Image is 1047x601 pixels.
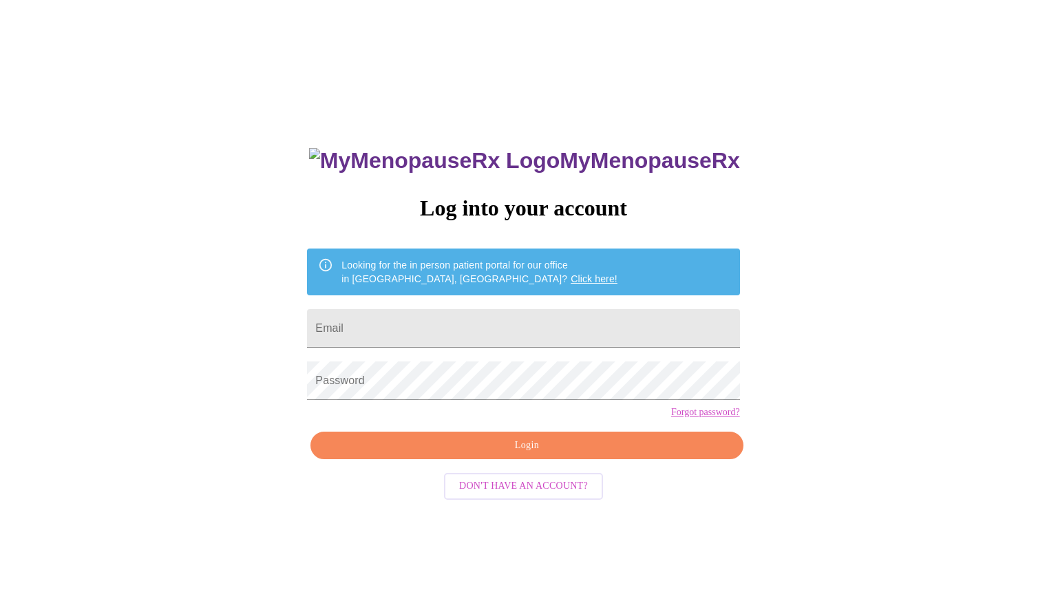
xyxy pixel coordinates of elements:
button: Don't have an account? [444,473,603,500]
h3: Log into your account [307,196,739,221]
div: Looking for the in person patient portal for our office in [GEOGRAPHIC_DATA], [GEOGRAPHIC_DATA]? [341,253,617,291]
h3: MyMenopauseRx [309,148,740,173]
span: Don't have an account? [459,478,588,495]
a: Don't have an account? [441,479,606,491]
a: Forgot password? [671,407,740,418]
a: Click here! [571,273,617,284]
img: MyMenopauseRx Logo [309,148,560,173]
button: Login [310,432,743,460]
span: Login [326,437,727,454]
